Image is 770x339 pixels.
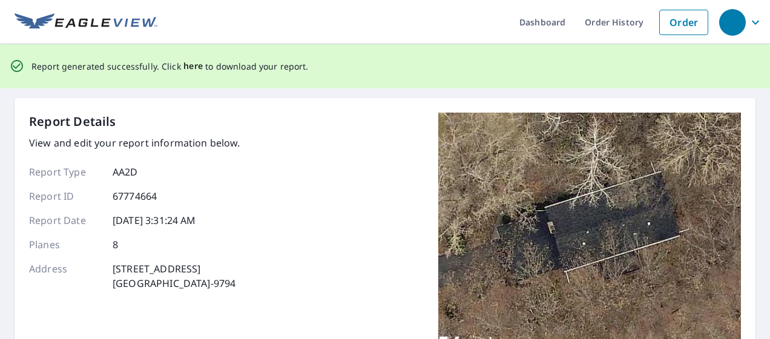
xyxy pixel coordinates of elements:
[29,113,116,131] p: Report Details
[15,13,157,31] img: EV Logo
[113,237,118,252] p: 8
[29,189,102,203] p: Report ID
[29,237,102,252] p: Planes
[31,59,309,74] p: Report generated successfully. Click to download your report.
[29,213,102,228] p: Report Date
[113,189,157,203] p: 67774664
[29,136,240,150] p: View and edit your report information below.
[659,10,708,35] a: Order
[113,262,235,291] p: [STREET_ADDRESS] [GEOGRAPHIC_DATA]-9794
[183,59,203,74] button: here
[113,165,138,179] p: AA2D
[29,262,102,291] p: Address
[29,165,102,179] p: Report Type
[113,213,196,228] p: [DATE] 3:31:24 AM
